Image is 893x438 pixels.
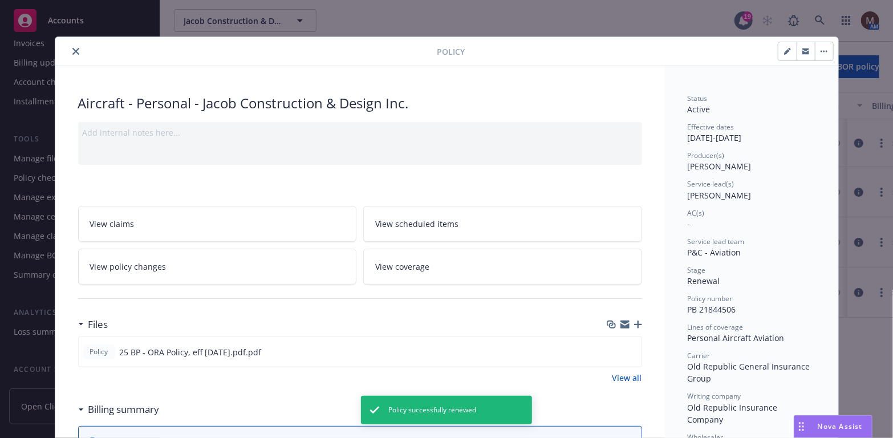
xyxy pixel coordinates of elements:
[688,208,705,218] span: AC(s)
[78,206,357,242] a: View claims
[375,261,429,273] span: View coverage
[90,261,167,273] span: View policy changes
[688,151,725,160] span: Producer(s)
[688,351,711,360] span: Carrier
[88,402,160,417] h3: Billing summary
[688,402,780,425] span: Old Republic Insurance Company
[794,415,872,438] button: Nova Assist
[120,346,262,358] span: 25 BP - ORA Policy, eff [DATE].pdf.pdf
[83,127,638,139] div: Add internal notes here...
[437,46,465,58] span: Policy
[818,421,863,431] span: Nova Assist
[688,322,744,332] span: Lines of coverage
[612,372,642,384] a: View all
[78,317,108,332] div: Files
[688,391,741,401] span: Writing company
[90,218,135,230] span: View claims
[688,275,720,286] span: Renewal
[688,294,733,303] span: Policy number
[69,44,83,58] button: close
[688,332,815,344] div: Personal Aircraft Aviation
[78,249,357,285] a: View policy changes
[688,304,736,315] span: PB 21844506
[794,416,809,437] div: Drag to move
[375,218,458,230] span: View scheduled items
[688,265,706,275] span: Stage
[688,247,741,258] span: P&C - Aviation
[688,179,734,189] span: Service lead(s)
[78,94,642,113] div: Aircraft - Personal - Jacob Construction & Design Inc.
[88,317,108,332] h3: Files
[688,218,691,229] span: -
[688,361,813,384] span: Old Republic General Insurance Group
[688,161,752,172] span: [PERSON_NAME]
[688,122,815,144] div: [DATE] - [DATE]
[363,206,642,242] a: View scheduled items
[688,94,708,103] span: Status
[88,347,111,357] span: Policy
[388,405,476,415] span: Policy successfully renewed
[627,346,637,358] button: preview file
[688,237,745,246] span: Service lead team
[608,346,618,358] button: download file
[688,190,752,201] span: [PERSON_NAME]
[688,122,734,132] span: Effective dates
[688,104,711,115] span: Active
[363,249,642,285] a: View coverage
[78,402,160,417] div: Billing summary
